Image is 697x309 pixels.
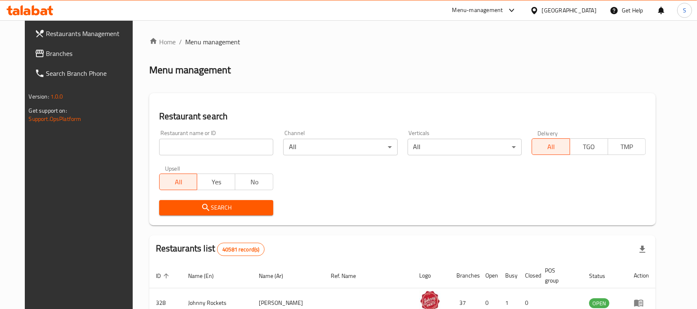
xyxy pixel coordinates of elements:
label: Upsell [165,165,180,171]
div: All [408,139,522,155]
span: OPEN [589,299,609,308]
span: Ref. Name [331,271,367,281]
span: Restaurants Management [46,29,135,39]
span: Version: [29,91,49,102]
nav: breadcrumb [149,37,656,47]
span: Name (Ar) [259,271,294,281]
button: No [235,174,273,190]
span: TMP [611,141,643,153]
th: Action [627,263,656,288]
div: Menu-management [452,5,503,15]
a: Search Branch Phone [28,63,141,83]
button: All [532,138,570,155]
span: S [683,6,686,15]
button: TGO [570,138,608,155]
span: Search Branch Phone [46,68,135,78]
input: Search for restaurant name or ID.. [159,139,273,155]
span: Status [589,271,616,281]
span: No [239,176,270,188]
span: 1.0.0 [50,91,63,102]
div: [GEOGRAPHIC_DATA] [542,6,597,15]
span: Name (En) [188,271,224,281]
th: Open [479,263,499,288]
th: Closed [519,263,539,288]
th: Branches [450,263,479,288]
a: Restaurants Management [28,24,141,43]
span: ID [156,271,172,281]
span: Yes [201,176,232,188]
span: Search [166,203,267,213]
button: TMP [608,138,646,155]
span: TGO [573,141,605,153]
h2: Restaurant search [159,110,646,123]
li: / [179,37,182,47]
th: Busy [499,263,519,288]
div: All [283,139,397,155]
span: POS group [545,266,573,285]
span: All [535,141,567,153]
h2: Menu management [149,63,231,77]
label: Delivery [537,130,558,136]
button: All [159,174,198,190]
a: Support.OpsPlatform [29,113,81,124]
span: 40581 record(s) [217,246,264,253]
div: Menu [634,298,649,308]
span: All [163,176,194,188]
span: Branches [46,48,135,58]
div: Total records count [217,243,265,256]
a: Branches [28,43,141,63]
a: Home [149,37,176,47]
h2: Restaurants list [156,242,265,256]
div: Export file [633,239,652,259]
button: Search [159,200,273,215]
span: Get support on: [29,105,67,116]
span: Menu management [185,37,240,47]
th: Logo [413,263,450,288]
button: Yes [197,174,235,190]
